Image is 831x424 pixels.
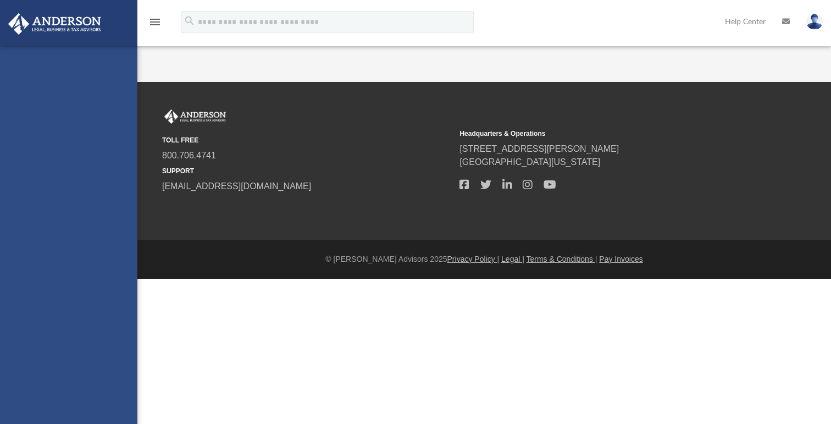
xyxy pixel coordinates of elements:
a: Pay Invoices [599,255,642,263]
a: Legal | [501,255,524,263]
a: menu [148,21,162,29]
i: menu [148,15,162,29]
a: Terms & Conditions | [527,255,597,263]
small: TOLL FREE [162,135,452,145]
img: Anderson Advisors Platinum Portal [5,13,104,35]
a: 800.706.4741 [162,151,216,160]
img: Anderson Advisors Platinum Portal [162,109,228,124]
small: SUPPORT [162,166,452,176]
a: [GEOGRAPHIC_DATA][US_STATE] [459,157,600,167]
a: [EMAIL_ADDRESS][DOMAIN_NAME] [162,181,311,191]
small: Headquarters & Operations [459,129,749,139]
i: search [184,15,196,27]
img: User Pic [806,14,823,30]
div: © [PERSON_NAME] Advisors 2025 [137,254,831,265]
a: [STREET_ADDRESS][PERSON_NAME] [459,144,619,153]
a: Privacy Policy | [447,255,500,263]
